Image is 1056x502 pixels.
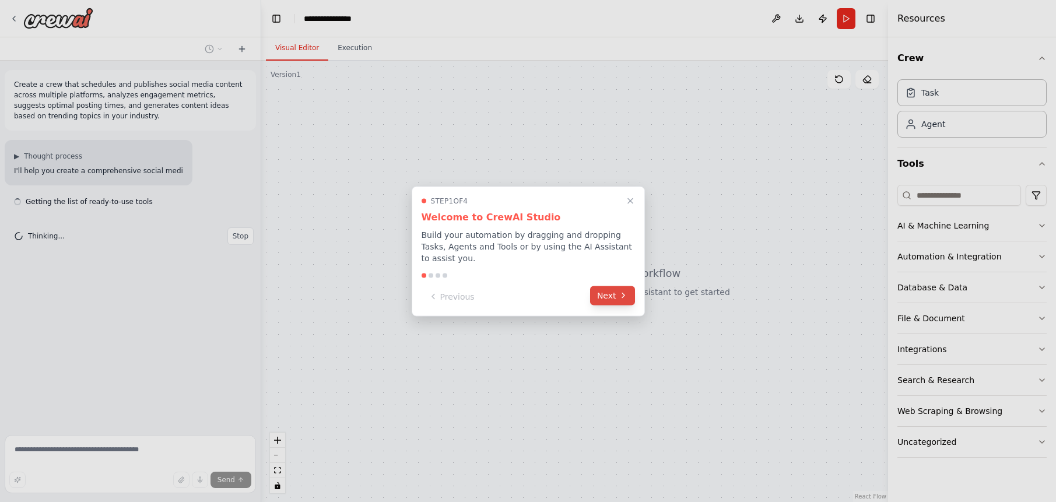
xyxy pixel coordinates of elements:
p: Build your automation by dragging and dropping Tasks, Agents and Tools or by using the AI Assista... [422,229,635,264]
button: Hide left sidebar [268,10,285,27]
button: Close walkthrough [623,194,637,208]
span: Step 1 of 4 [431,196,468,205]
button: Next [590,286,635,305]
button: Previous [422,287,482,306]
h3: Welcome to CrewAI Studio [422,210,635,224]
